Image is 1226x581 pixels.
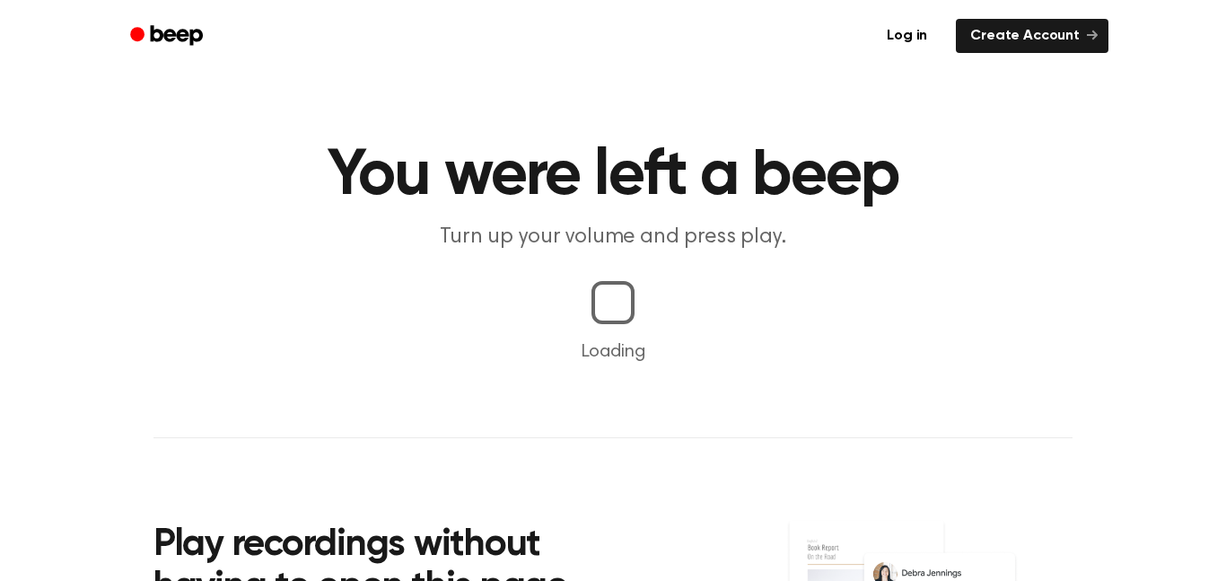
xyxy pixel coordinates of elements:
a: Log in [869,15,945,57]
a: Create Account [956,19,1108,53]
a: Beep [118,19,219,54]
p: Loading [22,339,1204,365]
h1: You were left a beep [153,144,1073,208]
p: Turn up your volume and press play. [268,223,958,252]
